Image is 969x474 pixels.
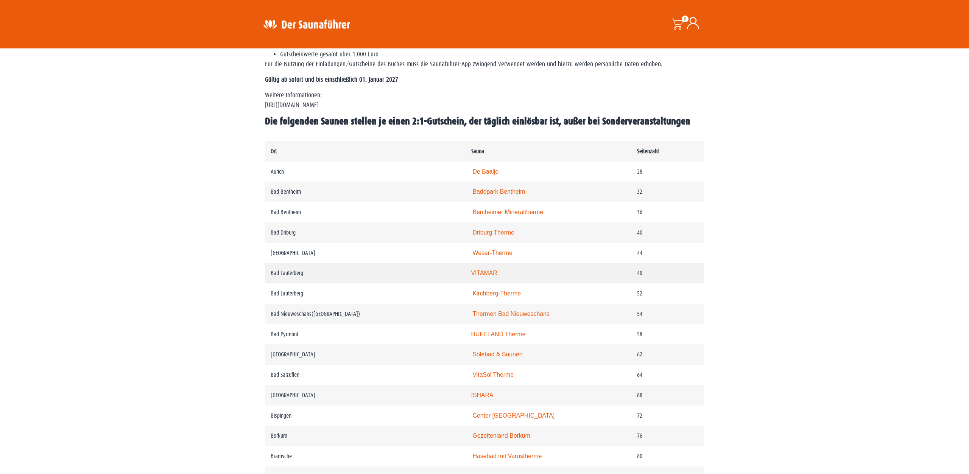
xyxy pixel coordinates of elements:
a: VitaSol Therme [473,371,514,378]
td: 76 [631,426,704,446]
td: [GEOGRAPHIC_DATA] [265,243,466,263]
td: Bad Nieuweschans([GEOGRAPHIC_DATA]) [265,304,466,324]
td: Bad Pyrmont [265,324,466,345]
strong: Seitenzahl [637,148,659,154]
td: 36 [631,202,704,222]
td: 72 [631,406,704,426]
td: Borkum [265,426,466,446]
a: Driburg Therme [473,229,515,236]
td: 32 [631,182,704,202]
a: Thermen Bad Nieuweschans [473,311,550,317]
strong: Sauna [471,148,484,154]
td: [GEOGRAPHIC_DATA] [265,385,466,406]
td: Bramsche [265,446,466,466]
strong: Ort [271,148,277,154]
td: Aurich [265,162,466,182]
td: Bad Lauterberg [265,263,466,283]
td: 28 [631,162,704,182]
td: Bad Bentheim [265,202,466,222]
a: HUFELAND Therme [471,331,526,337]
li: Gutscheinwerte gesamt über 1.000 Euro [280,50,704,59]
a: Badepark Bentheim [473,188,525,195]
a: ISHARA [471,392,494,398]
td: 40 [631,222,704,243]
a: Solebad & Saunen [473,351,523,357]
a: Weser-Therme [473,250,513,256]
td: 62 [631,344,704,365]
td: Bad Driburg [265,222,466,243]
td: 54 [631,304,704,324]
p: Weitere Informationen: [URL][DOMAIN_NAME] [265,90,704,110]
td: 64 [631,365,704,385]
td: 52 [631,283,704,304]
a: Center [GEOGRAPHIC_DATA] [473,412,555,419]
a: Gezeitenland Borkum [473,432,530,439]
td: Bispingen [265,406,466,426]
a: Hasebad mit Varustherme [473,453,542,459]
a: Kirchberg-Therme [473,290,521,297]
td: 48 [631,263,704,283]
td: 80 [631,446,704,466]
strong: Gültig ab sofort und bis einschließlich 01. Januar 2027 [265,76,398,83]
td: 44 [631,243,704,263]
span: Die folgenden Saunen stellen je einen 2:1-Gutschein, der täglich einlösbar ist, außer bei Sonderv... [265,116,690,127]
a: De Baalje [473,168,499,175]
p: Für die Nutzung der Einladungen/Gutscheine des Buches muss die Saunaführer-App zwingend verwendet... [265,59,704,69]
a: VITAMAR [471,270,497,276]
td: Bad Bentheim [265,182,466,202]
td: 58 [631,324,704,345]
td: Bad Lauterberg [265,283,466,304]
td: Bad Salzuflen [265,365,466,385]
span: 0 [682,16,689,22]
td: 68 [631,385,704,406]
a: Bentheimer Mineraltherme [473,209,544,215]
td: [GEOGRAPHIC_DATA] [265,344,466,365]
